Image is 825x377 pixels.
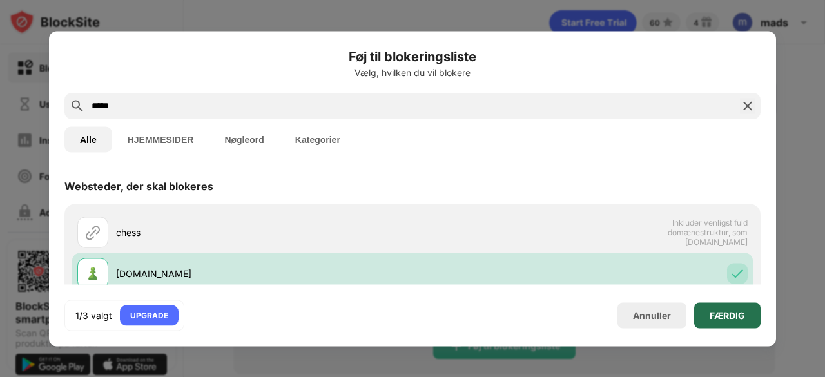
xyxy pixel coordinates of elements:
[280,126,356,152] button: Kategorier
[112,126,209,152] button: HJEMMESIDER
[75,309,112,322] div: 1/3 valgt
[615,218,748,247] span: Inkluder venligst fuld domænestruktur, som [DOMAIN_NAME]
[116,226,412,239] div: chess
[633,310,671,321] div: Annuller
[85,224,101,240] img: url.svg
[64,67,761,77] div: Vælg, hvilken du vil blokere
[209,126,279,152] button: Nøgleord
[70,98,85,113] img: search.svg
[85,266,101,281] img: favicons
[130,309,168,322] div: UPGRADE
[710,310,745,320] div: FÆRDIG
[64,46,761,66] h6: Føj til blokeringsliste
[116,267,412,280] div: [DOMAIN_NAME]
[740,98,755,113] img: search-close
[64,179,213,192] div: Websteder, der skal blokeres
[64,126,112,152] button: Alle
